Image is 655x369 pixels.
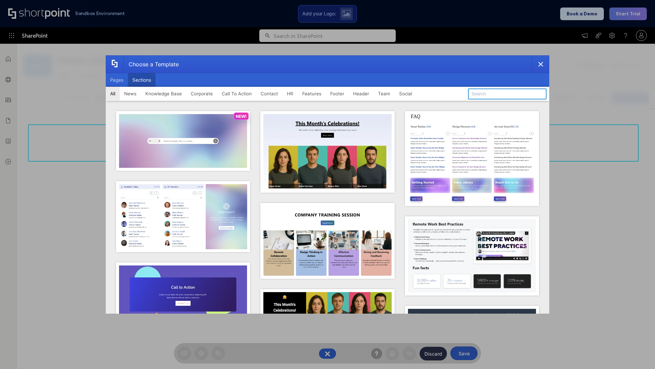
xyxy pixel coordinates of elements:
[298,87,326,100] button: Features
[128,73,156,87] button: Sections
[326,87,349,100] button: Footer
[236,114,247,119] p: NEW!
[106,73,128,87] button: Pages
[256,87,282,100] button: Contact
[349,87,374,100] button: Header
[217,87,256,100] button: Call To Action
[186,87,217,100] button: Corporate
[621,336,655,369] iframe: Chat Widget
[282,87,298,100] button: HR
[106,87,120,100] button: All
[374,87,395,100] button: Team
[141,87,186,100] button: Knowledge Base
[123,56,179,73] div: Choose a Template
[120,87,141,100] button: News
[106,55,549,314] div: template selector
[395,87,417,100] button: Social
[468,88,547,99] input: Search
